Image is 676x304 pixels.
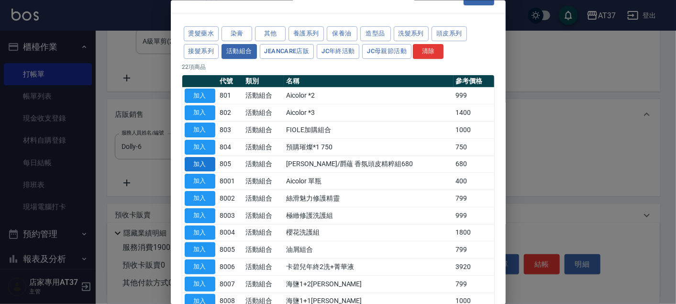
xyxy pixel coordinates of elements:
[243,138,284,156] td: 活動組合
[454,258,494,275] td: 3920
[218,207,244,224] td: 8003
[288,26,324,41] button: 養護系列
[454,172,494,190] td: 400
[317,44,359,58] button: JC年終活動
[454,75,494,87] th: 參考價格
[218,172,244,190] td: 8001
[284,241,453,258] td: 油屑組合
[218,87,244,104] td: 801
[243,156,284,173] td: 活動組合
[362,44,411,58] button: JC母親節活動
[185,174,215,189] button: 加入
[454,87,494,104] td: 999
[243,241,284,258] td: 活動組合
[222,44,257,58] button: 活動組合
[218,104,244,121] td: 802
[218,75,244,87] th: 代號
[185,208,215,223] button: 加入
[454,207,494,224] td: 999
[284,87,453,104] td: Aicolor *2
[182,62,494,71] p: 22 項商品
[454,241,494,258] td: 799
[185,139,215,154] button: 加入
[185,259,215,274] button: 加入
[185,242,215,257] button: 加入
[184,44,219,58] button: 接髮系列
[218,190,244,207] td: 8002
[284,121,453,138] td: FIOLE加購組合
[243,121,284,138] td: 活動組合
[454,104,494,121] td: 1400
[243,75,284,87] th: 類別
[218,138,244,156] td: 804
[454,275,494,293] td: 799
[185,191,215,206] button: 加入
[284,207,453,224] td: 極緻修護洗護組
[432,26,467,41] button: 頭皮系列
[243,224,284,241] td: 活動組合
[243,275,284,293] td: 活動組合
[218,275,244,293] td: 8007
[218,156,244,173] td: 805
[218,224,244,241] td: 8004
[243,87,284,104] td: 活動組合
[284,172,453,190] td: Aicolor 單瓶
[394,26,429,41] button: 洗髮系列
[454,156,494,173] td: 680
[185,105,215,120] button: 加入
[284,104,453,121] td: Aicolor *3
[255,26,286,41] button: 其他
[284,138,453,156] td: 預購璀燦*1 750
[243,172,284,190] td: 活動組合
[284,75,453,87] th: 名稱
[284,275,453,293] td: 海鹽1+2[PERSON_NAME]
[218,241,244,258] td: 8005
[222,26,252,41] button: 染膏
[454,138,494,156] td: 750
[284,156,453,173] td: [PERSON_NAME]/爵蘊 香氛頭皮精粹組680
[243,258,284,275] td: 活動組合
[454,121,494,138] td: 1000
[185,157,215,171] button: 加入
[185,123,215,137] button: 加入
[284,224,453,241] td: 櫻花洗護組
[185,276,215,291] button: 加入
[243,104,284,121] td: 活動組合
[260,44,314,58] button: JeanCare店販
[327,26,357,41] button: 保養油
[454,190,494,207] td: 799
[185,88,215,103] button: 加入
[360,26,391,41] button: 造型品
[218,121,244,138] td: 803
[184,26,219,41] button: 燙髮藥水
[284,190,453,207] td: 絲滑魅力修護精靈
[218,258,244,275] td: 8006
[413,44,443,58] button: 清除
[185,225,215,240] button: 加入
[243,207,284,224] td: 活動組合
[454,224,494,241] td: 1800
[243,190,284,207] td: 活動組合
[284,258,453,275] td: 卡碧兒年終2洗+菁華液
